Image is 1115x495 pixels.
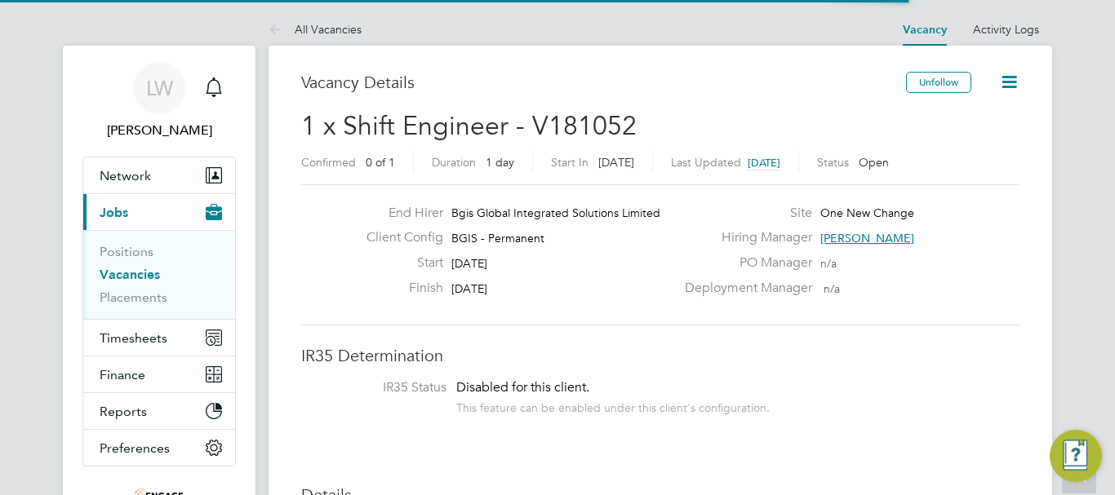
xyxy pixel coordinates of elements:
div: This feature can be enabled under this client's configuration. [456,396,770,415]
label: Deployment Manager [675,280,812,297]
span: Open [859,155,889,170]
button: Jobs [83,194,235,230]
span: Network [100,168,151,183]
span: LW [146,77,173,99]
span: Jobs [100,205,128,220]
span: Bgis Global Integrated Solutions Limited [451,206,660,220]
a: Placements [100,289,167,305]
button: Preferences [83,430,235,466]
span: One New Change [820,206,914,220]
label: PO Manager [675,254,812,272]
span: [PERSON_NAME] [820,231,914,245]
button: Reports [83,393,235,429]
span: Liam Wright [82,121,236,140]
label: Start [353,254,443,272]
label: Site [675,205,812,222]
label: IR35 Status [318,379,446,396]
button: Timesheets [83,320,235,356]
span: Finance [100,367,145,382]
span: Reports [100,404,147,419]
a: Vacancies [100,267,160,282]
label: Confirmed [301,155,356,170]
label: Client Config [353,229,443,246]
label: End Hirer [353,205,443,222]
span: Disabled for this client. [456,379,589,396]
span: 1 x Shift Engineer - V181052 [301,110,637,142]
a: Vacancy [903,23,947,37]
button: Unfollow [906,72,971,93]
button: Finance [83,356,235,392]
span: [DATE] [598,155,634,170]
span: [DATE] [451,281,487,296]
span: n/a [820,256,837,271]
span: n/a [824,281,840,296]
label: Hiring Manager [675,229,812,246]
a: All Vacancies [269,22,362,37]
div: Jobs [83,230,235,319]
a: Activity Logs [973,22,1039,37]
span: [DATE] [748,156,780,170]
label: Start In [551,155,589,170]
span: Timesheets [100,330,167,346]
span: 0 of 1 [366,155,395,170]
span: 1 day [486,155,514,170]
h3: Vacancy Details [301,72,906,93]
button: Engage Resource Center [1050,430,1102,482]
span: BGIS - Permanent [451,231,544,245]
h3: IR35 Determination [301,345,1019,366]
a: LW[PERSON_NAME] [82,62,236,140]
button: Network [83,157,235,193]
a: Positions [100,244,153,259]
label: Status [817,155,849,170]
label: Last Updated [671,155,741,170]
label: Duration [432,155,476,170]
span: [DATE] [451,256,487,271]
span: Preferences [100,440,170,456]
label: Finish [353,280,443,297]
